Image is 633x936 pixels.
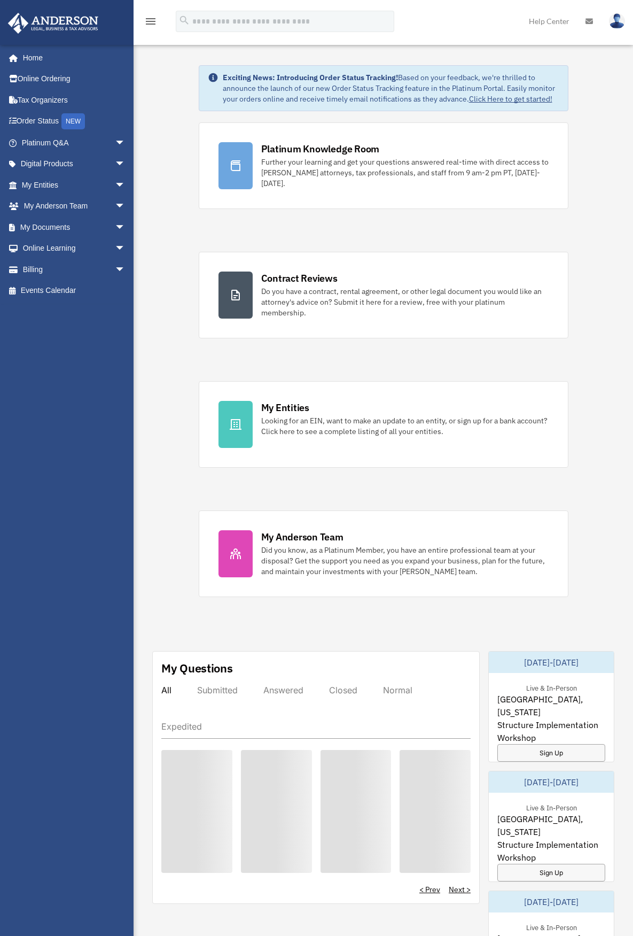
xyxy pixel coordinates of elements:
span: arrow_drop_down [115,259,136,281]
div: All [161,685,171,695]
span: Structure Implementation Workshop [497,718,605,744]
span: [GEOGRAPHIC_DATA], [US_STATE] [497,693,605,718]
a: Events Calendar [7,280,142,301]
a: Sign Up [497,864,605,881]
span: [GEOGRAPHIC_DATA], [US_STATE] [497,813,605,838]
a: Digital Productsarrow_drop_down [7,153,142,175]
span: arrow_drop_down [115,153,136,175]
a: Online Ordering [7,68,142,90]
a: menu [144,19,157,28]
i: menu [144,15,157,28]
a: My Anderson Teamarrow_drop_down [7,196,142,217]
div: Platinum Knowledge Room [261,142,380,156]
a: My Anderson Team Did you know, as a Platinum Member, you have an entire professional team at your... [199,510,568,597]
a: My Entities Looking for an EIN, want to make an update to an entity, or sign up for a bank accoun... [199,381,568,468]
a: Next > [449,884,471,895]
a: Home [7,47,136,68]
div: Based on your feedback, we're thrilled to announce the launch of our new Order Status Tracking fe... [223,72,559,104]
div: Further your learning and get your questions answered real-time with direct access to [PERSON_NAM... [261,157,549,189]
span: arrow_drop_down [115,238,136,260]
div: [DATE]-[DATE] [489,652,614,673]
a: < Prev [419,884,440,895]
div: Contract Reviews [261,272,338,285]
div: Looking for an EIN, want to make an update to an entity, or sign up for a bank account? Click her... [261,415,549,437]
div: Did you know, as a Platinum Member, you have an entire professional team at your disposal? Get th... [261,545,549,577]
a: Platinum Knowledge Room Further your learning and get your questions answered real-time with dire... [199,122,568,209]
span: arrow_drop_down [115,132,136,154]
span: arrow_drop_down [115,216,136,238]
img: User Pic [609,13,625,29]
a: Billingarrow_drop_down [7,259,142,280]
div: Submitted [197,685,238,695]
div: Closed [329,685,357,695]
strong: Exciting News: Introducing Order Status Tracking! [223,73,398,82]
a: Click Here to get started! [469,94,552,104]
a: My Entitiesarrow_drop_down [7,174,142,196]
a: Order StatusNEW [7,111,142,133]
a: Platinum Q&Aarrow_drop_down [7,132,142,153]
div: [DATE]-[DATE] [489,771,614,793]
img: Anderson Advisors Platinum Portal [5,13,101,34]
a: My Documentsarrow_drop_down [7,216,142,238]
div: Do you have a contract, rental agreement, or other legal document you would like an attorney's ad... [261,286,549,318]
a: Contract Reviews Do you have a contract, rental agreement, or other legal document you would like... [199,252,568,338]
span: Structure Implementation Workshop [497,838,605,864]
div: Live & In-Person [518,682,585,693]
div: Normal [383,685,412,695]
a: Sign Up [497,744,605,762]
div: My Entities [261,401,309,414]
div: Expedited [161,721,202,732]
a: Online Learningarrow_drop_down [7,238,142,259]
span: arrow_drop_down [115,174,136,196]
div: Answered [263,685,303,695]
div: Live & In-Person [518,921,585,932]
div: [DATE]-[DATE] [489,891,614,912]
i: search [178,14,190,26]
a: Tax Organizers [7,89,142,111]
div: My Questions [161,660,233,676]
div: My Anderson Team [261,530,343,544]
span: arrow_drop_down [115,196,136,218]
div: Live & In-Person [518,801,585,813]
div: NEW [61,113,85,129]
